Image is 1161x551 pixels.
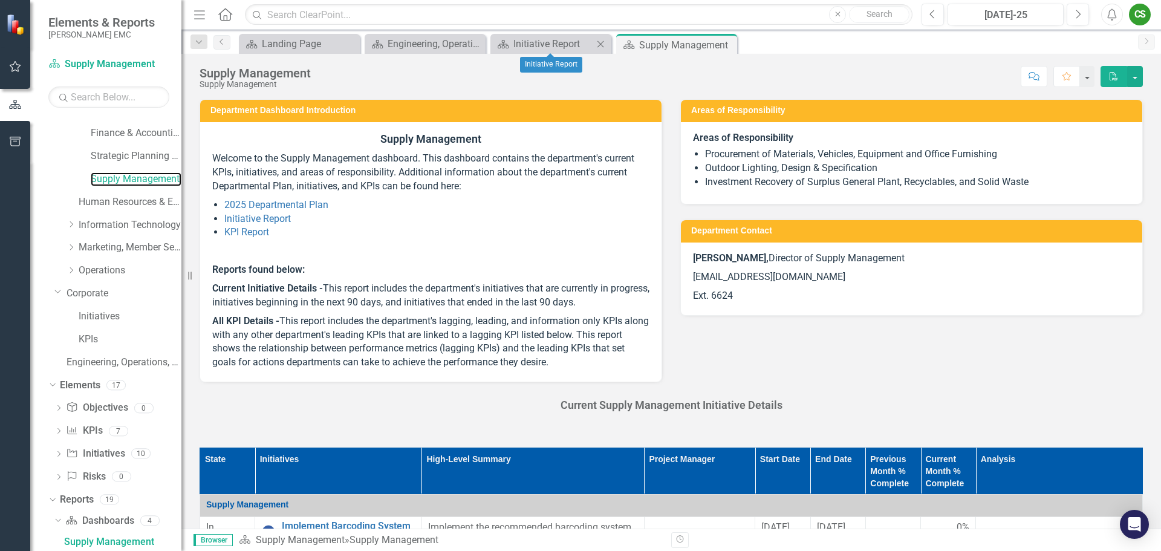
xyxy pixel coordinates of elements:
[224,199,328,210] a: 2025 Departmental Plan
[206,500,288,509] span: Supply Management
[380,132,481,145] strong: Supply Management
[79,310,181,324] a: Initiatives
[66,401,128,415] a: Objectives
[245,4,912,25] input: Search ClearPoint...
[91,149,181,163] a: Strategic Planning & Analytics
[957,521,969,535] span: 0%
[48,57,169,71] a: Supply Management
[91,172,181,186] a: Supply Management
[224,213,291,224] a: Initiative Report
[200,80,311,89] div: Supply Management
[131,449,151,459] div: 10
[100,494,119,504] div: 19
[212,279,649,312] p: This report includes the department's initiatives that are currently in progress, initiatives beg...
[952,8,1059,22] div: [DATE]-25
[561,399,782,411] span: Current Supply Management Initiative Details
[849,6,909,23] button: Search
[639,37,734,53] div: Supply Management
[193,534,233,546] span: Browser
[66,470,105,484] a: Risks
[691,226,1136,235] h3: Department Contact
[91,126,181,140] a: Finance & Accounting
[206,521,298,547] span: In [GEOGRAPHIC_DATA]
[106,380,126,390] div: 17
[134,403,154,413] div: 0
[282,521,415,542] a: Implement Barcoding System for Warehouses
[79,333,181,347] a: KPIs
[48,30,155,39] small: [PERSON_NAME] EMC
[693,132,793,143] strong: Areas of Responsibility
[867,9,893,19] span: Search
[817,521,845,533] span: [DATE]
[368,36,483,51] a: Engineering, Operations, and Technology
[513,36,593,51] div: Initiative Report
[66,447,125,461] a: Initiatives
[388,36,483,51] div: Engineering, Operations, and Technology
[242,36,357,51] a: Landing Page
[212,315,279,327] strong: All KPI Details -
[691,106,1136,115] h3: Areas of Responsibility
[210,106,655,115] h3: Department Dashboard Introduction
[60,493,94,507] a: Reports
[112,472,131,482] div: 0
[262,36,357,51] div: Landing Page
[65,514,134,528] a: Dashboards
[79,218,181,232] a: Information Technology
[261,524,276,539] img: No Information
[61,532,181,551] a: Supply Management
[48,86,169,108] input: Search Below...
[67,287,181,301] a: Corporate
[520,57,582,73] div: Initiative Report
[66,424,102,438] a: KPIs
[428,521,638,549] p: Implement the recommended barcoding system from the 2022-23 initiative.
[693,287,1130,303] p: Ext. 6624
[948,4,1064,25] button: [DATE]-25
[1120,510,1149,539] div: Open Intercom Messenger
[60,379,100,393] a: Elements
[79,241,181,255] a: Marketing, Member Services & Government Affairs
[224,226,269,238] a: KPI Report
[705,148,1130,161] li: Procurement of Materials, Vehicles, Equipment and Office Furnishing
[705,161,1130,175] li: Outdoor Lighting, Design & Specification
[200,67,311,80] div: Supply Management
[48,15,155,30] span: Elements & Reports
[256,534,345,546] a: Supply Management
[239,533,662,547] div: »
[212,282,323,294] strong: Current Initiative Details -
[493,36,593,51] a: Initiative Report
[109,426,128,436] div: 7
[212,264,305,275] strong: Reports found below:
[212,312,649,370] p: This report includes the department's lagging, leading, and information only KPIs along with any ...
[350,534,438,546] div: Supply Management
[693,252,1130,268] p: Director of Supply Management
[67,356,181,370] a: Engineering, Operations, and Technology
[1129,4,1151,25] button: CS
[761,521,790,533] span: [DATE]
[6,13,27,34] img: ClearPoint Strategy
[705,175,1130,189] li: Investment Recovery of Surplus General Plant, Recyclables, and Solid Waste
[140,515,160,526] div: 4
[79,264,181,278] a: Operations
[693,268,1130,287] p: [EMAIL_ADDRESS][DOMAIN_NAME]
[64,536,181,547] div: Supply Management
[79,195,181,209] a: Human Resources & Employee Development
[693,252,769,264] strong: [PERSON_NAME],
[212,149,649,196] p: Welcome to the Supply Management dashboard. This dashboard contains the department's current KPIs...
